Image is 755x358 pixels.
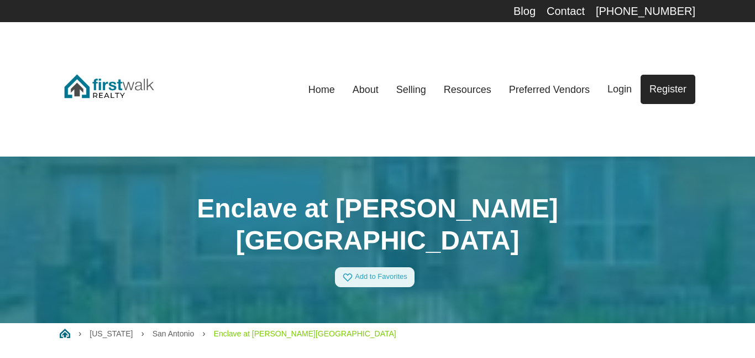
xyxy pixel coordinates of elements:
[344,77,387,102] a: About
[596,6,695,17] div: [PHONE_NUMBER]
[300,77,344,102] a: Home
[500,77,599,102] a: Preferred Vendors
[214,329,396,338] a: Enclave at [PERSON_NAME][GEOGRAPHIC_DATA]
[435,77,500,102] a: Resources
[90,329,133,338] a: [US_STATE]
[355,273,407,281] span: Add to Favorites
[641,75,695,104] a: Register
[153,329,195,338] a: San Antonio
[387,77,435,102] a: Selling
[60,193,695,256] h1: Enclave at [PERSON_NAME][GEOGRAPHIC_DATA]
[335,267,415,287] a: Add to Favorites
[599,75,641,104] a: Login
